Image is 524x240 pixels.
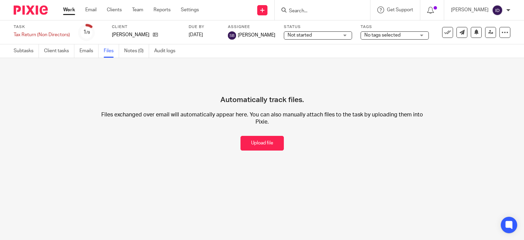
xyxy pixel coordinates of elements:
[189,32,203,37] span: [DATE]
[14,5,48,15] img: Pixie
[364,33,401,38] span: No tags selected
[387,8,413,12] span: Get Support
[104,44,119,58] a: Files
[451,6,489,13] p: [PERSON_NAME]
[63,6,75,13] a: Work
[154,44,180,58] a: Audit logs
[83,28,90,36] div: 1
[112,31,149,38] p: [PERSON_NAME]
[107,6,122,13] a: Clients
[14,24,70,30] label: Task
[220,72,304,104] h4: Automatically track files.
[228,24,275,30] label: Assignee
[14,44,39,58] a: Subtasks
[44,44,74,58] a: Client tasks
[85,6,97,13] a: Email
[361,24,429,30] label: Tags
[284,24,352,30] label: Status
[79,44,99,58] a: Emails
[112,24,180,30] label: Client
[181,6,199,13] a: Settings
[189,24,219,30] label: Due by
[241,136,284,151] button: Upload file
[288,8,350,14] input: Search
[124,44,149,58] a: Notes (0)
[288,33,312,38] span: Not started
[492,5,503,16] img: svg%3E
[14,31,70,38] div: Tax Return (Non Directors)
[154,6,171,13] a: Reports
[86,31,90,34] small: /9
[132,6,143,13] a: Team
[228,31,236,40] img: svg%3E
[97,111,428,126] p: Files exchanged over email will automatically appear here. You can also manually attach files to ...
[238,32,275,39] span: [PERSON_NAME]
